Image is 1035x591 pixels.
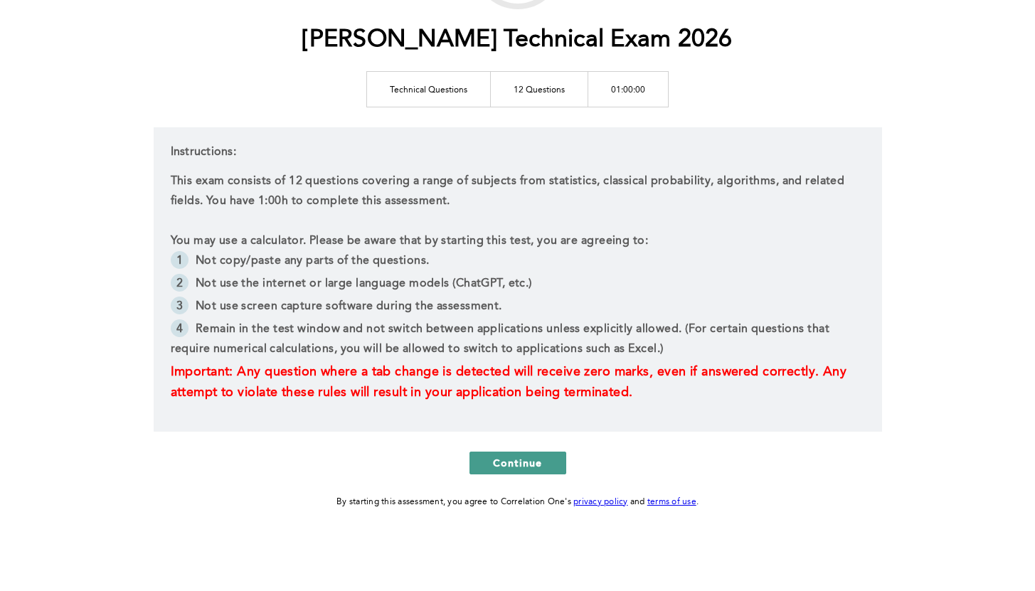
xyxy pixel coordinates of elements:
span: Continue [493,456,543,469]
p: You may use a calculator. Please be aware that by starting this test, you are agreeing to: [171,231,865,251]
td: 12 Questions [491,71,588,107]
td: 01:00:00 [588,71,669,107]
td: Technical Questions [367,71,491,107]
li: Not use the internet or large language models (ChatGPT, etc.) [171,274,865,297]
span: Important: Any question where a tab change is detected will receive zero marks, even if answered ... [171,366,851,399]
div: Instructions: [154,127,882,432]
li: Not copy/paste any parts of the questions. [171,251,865,274]
p: This exam consists of 12 questions covering a range of subjects from statistics, classical probab... [171,171,865,211]
li: Not use screen capture software during the assessment. [171,297,865,319]
button: Continue [469,452,566,474]
h1: [PERSON_NAME] Technical Exam 2026 [302,26,732,55]
a: privacy policy [573,498,628,506]
li: Remain in the test window and not switch between applications unless explicitly allowed. (For cer... [171,319,865,362]
a: terms of use [647,498,696,506]
div: By starting this assessment, you agree to Correlation One's and . [336,494,699,510]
